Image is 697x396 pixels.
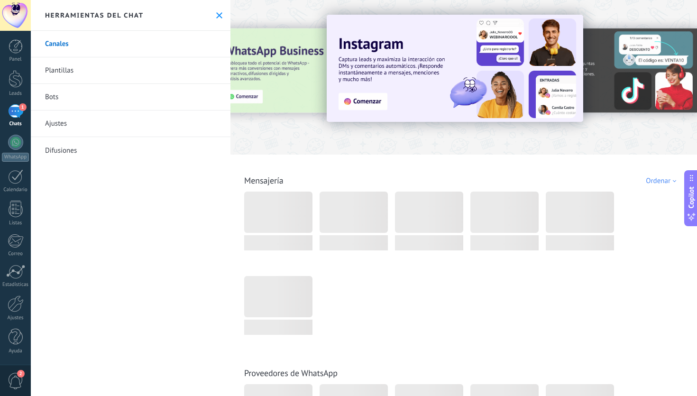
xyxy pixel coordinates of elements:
[2,315,29,321] div: Ajustes
[17,370,25,378] span: 2
[327,15,583,122] img: Slide 1
[2,348,29,354] div: Ayuda
[244,368,338,378] a: Proveedores de WhatsApp
[31,31,230,57] a: Canales
[687,186,696,208] span: Copilot
[646,176,679,185] div: Ordenar
[31,111,230,137] a: Ajustes
[2,91,29,97] div: Leads
[2,121,29,127] div: Chats
[2,153,29,162] div: WhatsApp
[2,187,29,193] div: Calendario
[31,137,230,164] a: Difusiones
[31,57,230,84] a: Plantillas
[2,251,29,257] div: Correo
[19,103,27,111] span: 1
[215,28,417,113] img: Slide 3
[2,220,29,226] div: Listas
[31,84,230,111] a: Bots
[2,56,29,63] div: Panel
[2,282,29,288] div: Estadísticas
[45,11,144,19] h2: Herramientas del chat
